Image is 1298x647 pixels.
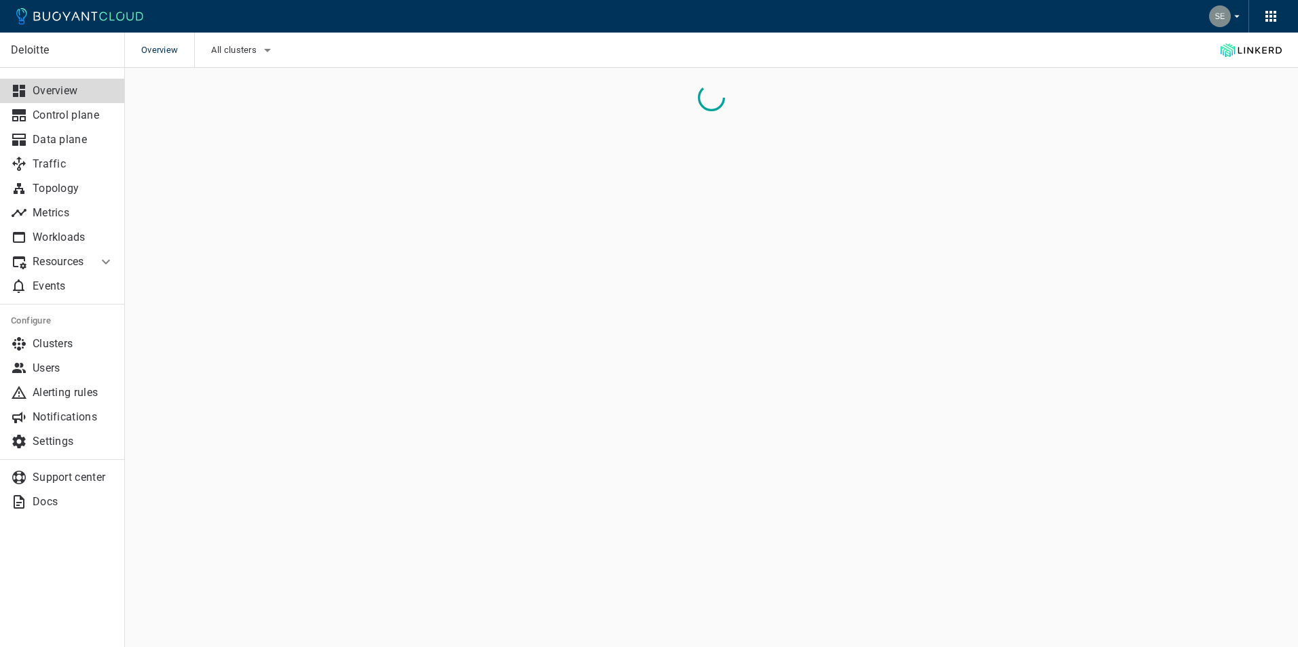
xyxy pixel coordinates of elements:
p: Deloitte [11,43,113,57]
p: Traffic [33,157,114,171]
p: Notifications [33,410,114,424]
p: Resources [33,255,87,269]
p: Events [33,279,114,293]
h5: Configure [11,315,114,326]
p: Alerting rules [33,386,114,399]
button: All clusters [211,40,276,60]
p: Topology [33,182,114,195]
span: Overview [141,33,194,68]
p: Metrics [33,206,114,220]
p: Users [33,361,114,375]
p: Control plane [33,109,114,122]
span: All clusters [211,45,259,56]
p: Data plane [33,133,114,146]
img: Sesha Pillutla [1209,5,1231,27]
p: Settings [33,435,114,448]
p: Workloads [33,231,114,244]
p: Support center [33,471,114,484]
p: Overview [33,84,114,98]
p: Clusters [33,337,114,351]
p: Docs [33,495,114,509]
